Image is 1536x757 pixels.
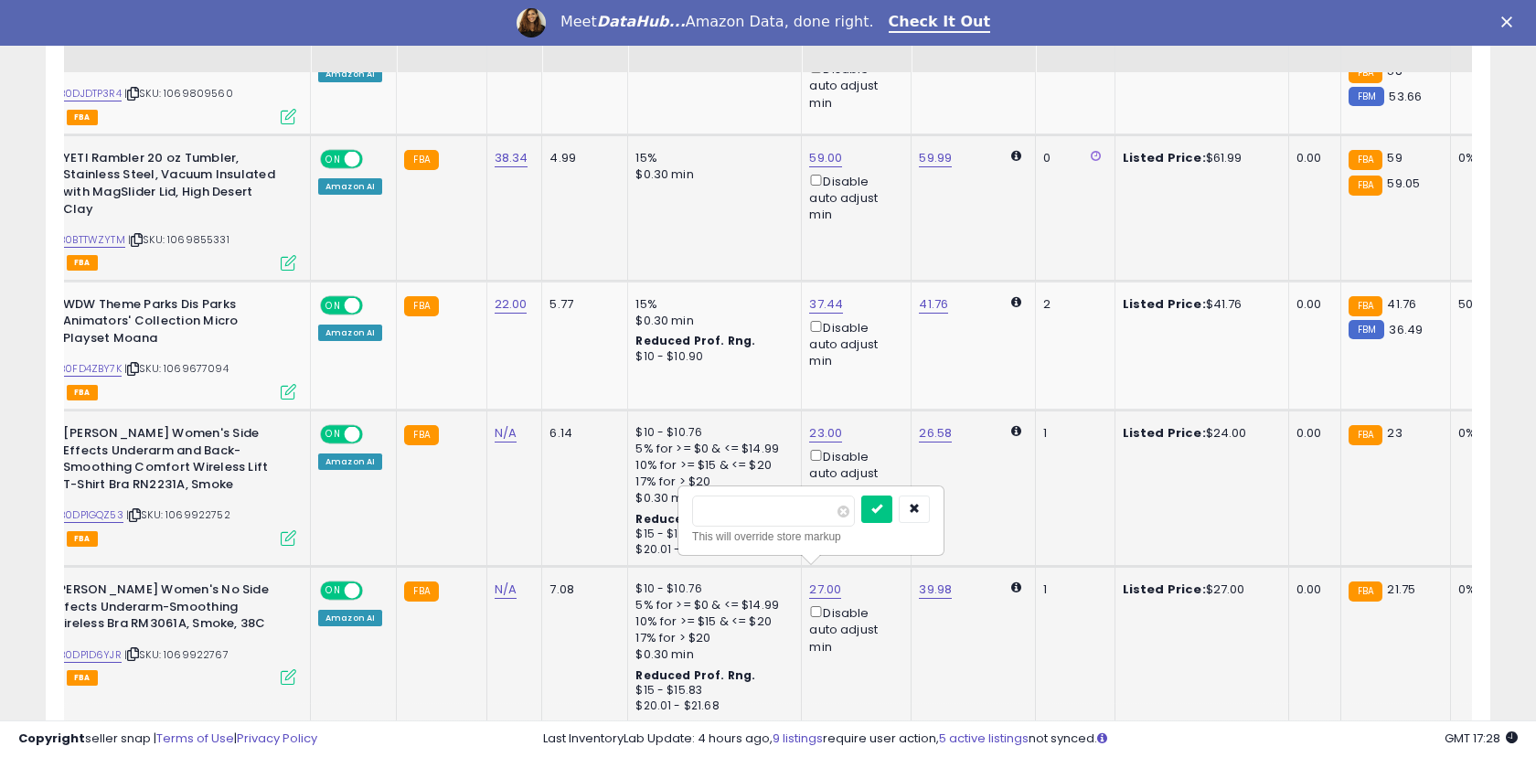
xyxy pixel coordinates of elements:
[889,13,991,33] a: Check It Out
[59,86,122,101] a: B0DJDTP3R4
[67,670,98,686] span: FBA
[59,647,122,663] a: B0DP1D6YJR
[1349,296,1382,316] small: FBA
[18,730,85,747] strong: Copyright
[318,610,382,626] div: Amazon AI
[1501,16,1520,27] div: Close
[124,86,233,101] span: | SKU: 1069809560
[404,581,438,602] small: FBA
[809,317,897,370] div: Disable auto adjust min
[809,295,843,314] a: 37.44
[809,602,897,656] div: Disable auto adjust min
[1123,581,1206,598] b: Listed Price:
[1458,581,1519,598] div: 0%
[635,313,787,329] div: $0.30 min
[1387,149,1402,166] span: 59
[404,425,438,445] small: FBA
[1123,581,1275,598] div: $27.00
[809,59,897,112] div: Disable auto adjust min
[1349,87,1384,106] small: FBM
[495,295,528,314] a: 22.00
[635,597,787,613] div: 5% for >= $0 & <= $14.99
[495,149,528,167] a: 38.34
[495,581,517,599] a: N/A
[560,13,874,31] div: Meet Amazon Data, done right.
[18,730,317,748] div: seller snap | |
[1349,176,1382,196] small: FBA
[1387,295,1416,313] span: 41.76
[126,507,230,522] span: | SKU: 1069922752
[1123,149,1206,166] b: Listed Price:
[59,361,122,377] a: B0FD4ZBY7K
[635,527,787,542] div: $15 - $15.83
[67,255,98,271] span: FBA
[1123,425,1275,442] div: $24.00
[1296,296,1327,313] div: 0.00
[318,66,382,82] div: Amazon AI
[543,730,1518,748] div: Last InventoryLab Update: 4 hours ago, require user action, not synced.
[124,361,229,376] span: | SKU: 1069677094
[939,730,1029,747] a: 5 active listings
[635,425,787,441] div: $10 - $10.76
[919,149,952,167] a: 59.99
[404,296,438,316] small: FBA
[635,474,787,490] div: 17% for > $20
[635,296,787,313] div: 15%
[1043,425,1100,442] div: 1
[635,542,787,558] div: $20.01 - $21.68
[1123,150,1275,166] div: $61.99
[597,13,686,30] i: DataHub...
[635,166,787,183] div: $0.30 min
[1043,150,1100,166] div: 0
[318,453,382,470] div: Amazon AI
[635,698,787,714] div: $20.01 - $21.68
[635,646,787,663] div: $0.30 min
[635,630,787,646] div: 17% for > $20
[1296,150,1327,166] div: 0.00
[1458,425,1519,442] div: 0%
[919,581,952,599] a: 39.98
[549,150,613,166] div: 4.99
[156,730,234,747] a: Terms of Use
[322,151,345,166] span: ON
[1123,296,1275,313] div: $41.76
[360,151,389,166] span: OFF
[635,150,787,166] div: 15%
[237,730,317,747] a: Privacy Policy
[1296,581,1327,598] div: 0.00
[1389,88,1422,105] span: 53.66
[360,583,389,599] span: OFF
[1445,730,1518,747] span: 2025-09-16 17:28 GMT
[635,349,787,365] div: $10 - $10.90
[318,325,382,341] div: Amazon AI
[67,531,98,547] span: FBA
[635,613,787,630] div: 10% for >= $15 & <= $20
[318,178,382,195] div: Amazon AI
[124,647,229,662] span: | SKU: 1069922767
[1387,581,1415,598] span: 21.75
[635,457,787,474] div: 10% for >= $15 & <= $20
[1387,175,1420,192] span: 59.05
[360,297,389,313] span: OFF
[635,581,787,597] div: $10 - $10.76
[635,511,755,527] b: Reduced Prof. Rng.
[635,490,787,506] div: $0.30 min
[919,424,952,442] a: 26.58
[1349,425,1382,445] small: FBA
[63,150,285,222] b: YETI Rambler 20 oz Tumbler, Stainless Steel, Vacuum Insulated with MagSlider Lid, High Desert Clay
[59,232,125,248] a: B0BTTWZYTM
[67,110,98,125] span: FBA
[1349,63,1382,83] small: FBA
[63,425,285,497] b: [PERSON_NAME] Women's Side Effects Underarm and Back-Smoothing Comfort Wireless Lift T-Shirt Bra ...
[1389,321,1423,338] span: 36.49
[809,149,842,167] a: 59.00
[67,385,98,400] span: FBA
[1043,296,1100,313] div: 2
[809,446,897,499] div: Disable auto adjust min
[63,296,285,352] b: WDW Theme Parks Dis Parks Animators' Collection Micro Playset Moana
[549,425,613,442] div: 6.14
[1123,424,1206,442] b: Listed Price:
[322,583,345,599] span: ON
[1296,425,1327,442] div: 0.00
[1458,150,1519,166] div: 0%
